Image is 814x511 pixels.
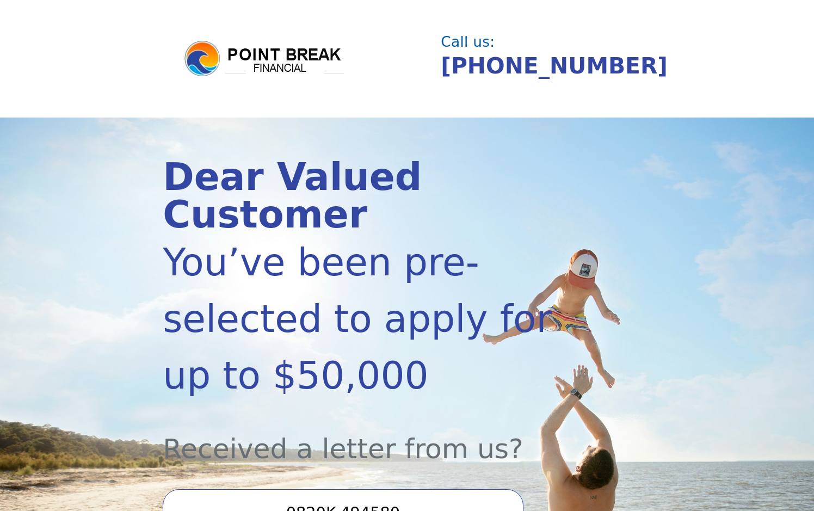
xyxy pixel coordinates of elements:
[441,53,668,79] a: [PHONE_NUMBER]
[163,158,578,234] div: Dear Valued Customer
[163,234,578,404] div: You’ve been pre-selected to apply for up to $50,000
[183,39,346,78] img: logo.png
[441,35,644,49] div: Call us:
[163,404,578,470] div: Received a letter from us?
